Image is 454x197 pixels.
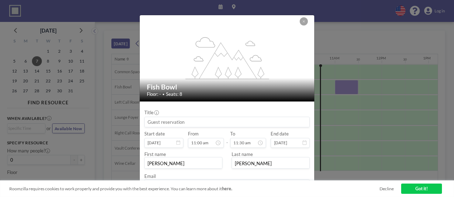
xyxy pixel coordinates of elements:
[144,151,166,157] label: First name
[147,82,308,91] h2: Fish Bowl
[145,117,309,127] input: Guest reservation
[144,131,165,137] label: Start date
[162,92,165,96] span: •
[144,110,158,115] label: Title
[222,186,232,191] a: here.
[380,186,394,191] a: Decline
[166,91,182,97] span: Seats: 8
[147,91,161,97] span: Floor: -
[226,133,228,146] span: -
[401,184,442,194] a: Got it!
[145,158,222,168] input: First name
[232,151,253,157] label: Last name
[230,131,235,137] label: To
[188,131,199,137] label: From
[9,186,380,191] span: Roomzilla requires cookies to work properly and provide you with the best experience. You can lea...
[232,158,309,168] input: Last name
[271,131,289,137] label: End date
[144,173,156,179] label: Email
